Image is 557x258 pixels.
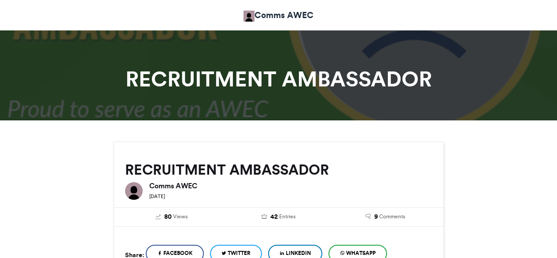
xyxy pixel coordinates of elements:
span: 42 [270,212,278,222]
a: Comms AWEC [243,9,314,22]
small: [DATE] [149,193,165,199]
a: 80 Views [125,212,219,222]
span: 80 [164,212,172,222]
h6: Comms AWEC [149,182,432,189]
h1: RECRUITMENT AMBASSADOR [34,68,523,90]
a: 42 Entries [232,212,325,222]
span: Comments [379,213,405,221]
span: Views [173,213,188,221]
span: WhatsApp [346,249,376,257]
img: Comms AWEC [243,11,255,22]
img: Comms AWEC [125,182,143,200]
span: Entries [279,213,295,221]
h2: RECRUITMENT AMBASSADOR [125,162,432,178]
a: 9 Comments [339,212,432,222]
span: Twitter [228,249,251,257]
span: Facebook [163,249,192,257]
span: 9 [374,212,378,222]
span: LinkedIn [286,249,311,257]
